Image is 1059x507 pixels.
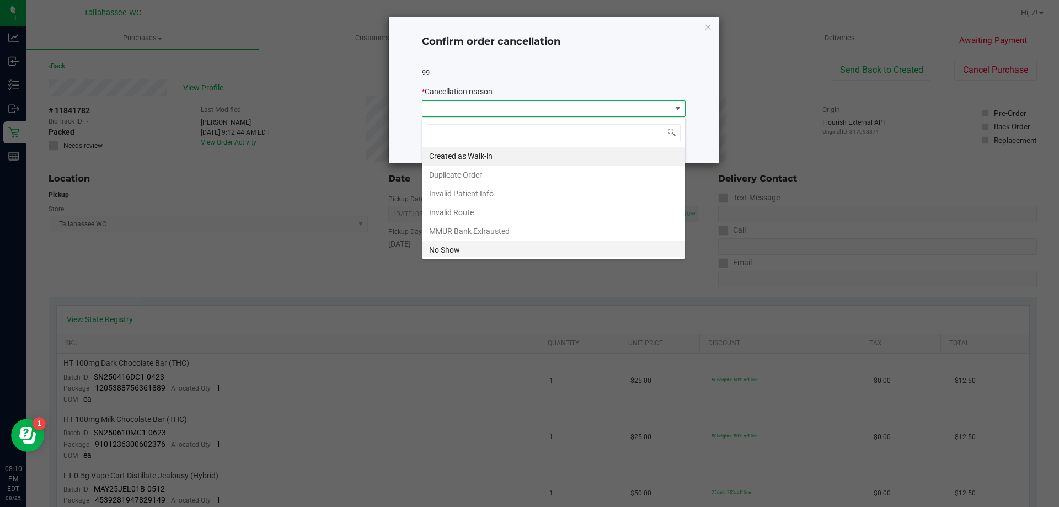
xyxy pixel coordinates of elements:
button: Close [704,20,712,33]
span: 99 [422,68,430,77]
iframe: Resource center [11,419,44,452]
li: Invalid Route [422,203,685,222]
h4: Confirm order cancellation [422,35,686,49]
span: Cancellation reason [425,87,493,96]
li: Created as Walk-in [422,147,685,166]
li: Invalid Patient Info [422,184,685,203]
li: No Show [422,241,685,259]
li: MMUR Bank Exhausted [422,222,685,241]
li: Duplicate Order [422,166,685,184]
iframe: Resource center unread badge [33,417,46,430]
